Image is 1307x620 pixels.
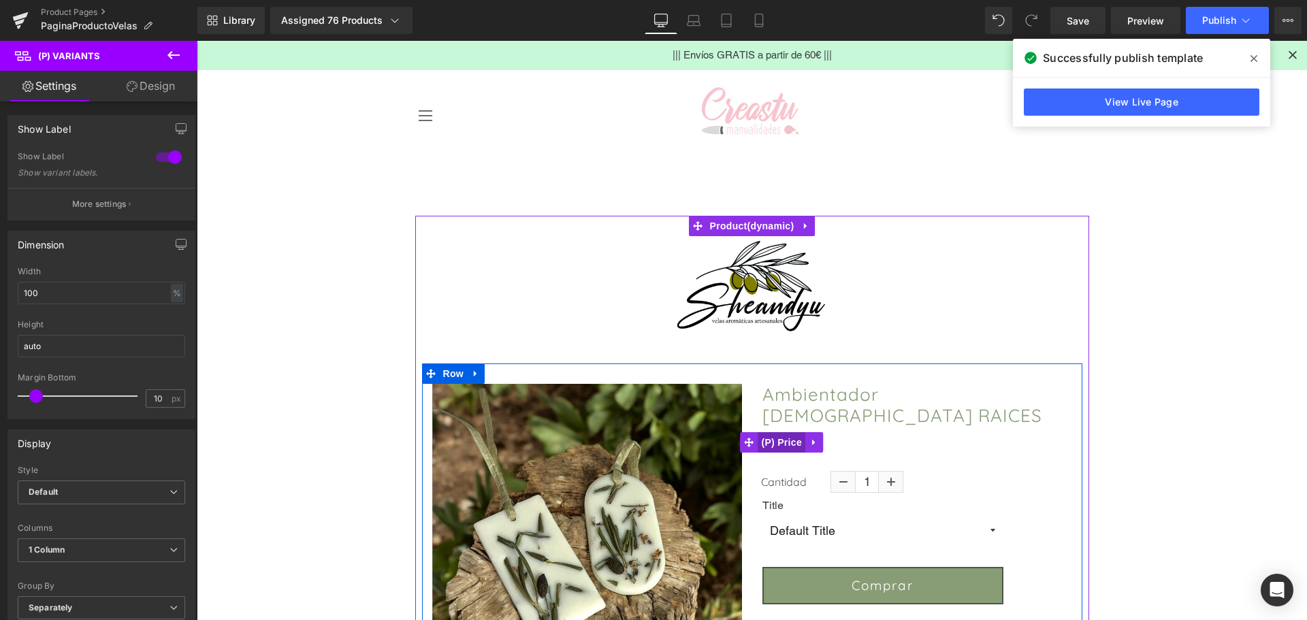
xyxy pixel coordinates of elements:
[18,581,185,591] div: Group By
[41,7,197,18] a: Product Pages
[18,335,185,357] input: auto
[270,323,288,343] a: Expand / Collapse
[72,198,127,210] p: More settings
[655,536,717,553] span: Comprar
[566,458,807,474] label: Title
[743,7,775,34] a: Mobile
[1067,14,1089,28] span: Save
[645,7,677,34] a: Desktop
[1202,15,1236,26] span: Publish
[18,231,65,250] div: Dimension
[281,14,402,27] div: Assigned 76 Products
[566,390,605,413] span: 7,50€
[609,391,626,412] a: Expand / Collapse
[1024,88,1259,116] a: View Live Page
[566,343,875,385] a: Ambientador [DEMOGRAPHIC_DATA] RAICES
[41,20,138,31] span: PaginaProductoVelas
[18,320,185,329] div: Height
[476,8,635,20] span: ||| Envíos GRATIS a partir de 60€ |||
[29,544,65,555] b: 1 Column
[18,267,185,276] div: Width
[243,323,270,343] span: Row
[29,602,72,613] b: Separately
[18,151,142,165] div: Show Label
[18,282,185,304] input: auto
[8,188,195,220] button: More settings
[1043,50,1203,66] span: Successfully publish template
[1127,14,1164,28] span: Preview
[223,14,255,27] span: Library
[1261,574,1293,606] div: Open Intercom Messenger
[566,526,807,564] button: Comprar
[18,466,185,475] div: Style
[29,487,58,497] b: Default
[985,7,1012,34] button: Undo
[540,438,634,444] label: Cantidad
[101,71,200,101] a: Design
[677,7,710,34] a: Laptop
[172,394,183,403] span: px
[600,175,618,195] a: Expand / Collapse
[18,430,51,449] div: Display
[1111,7,1180,34] a: Preview
[483,39,626,110] img: Creastu Manualidades
[171,284,183,302] div: %
[510,175,601,195] span: Product
[18,168,140,178] div: Show variant labels.
[197,7,265,34] a: New Library
[38,50,100,61] span: (P) Variants
[18,116,71,135] div: Show Label
[561,391,609,412] span: (P) Price
[1018,7,1045,34] button: Redo
[710,7,743,34] a: Tablet
[18,373,185,382] div: Margin Bottom
[1186,7,1269,34] button: Publish
[1274,7,1302,34] button: More
[1088,7,1104,22] a: Close
[18,523,185,533] div: Columns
